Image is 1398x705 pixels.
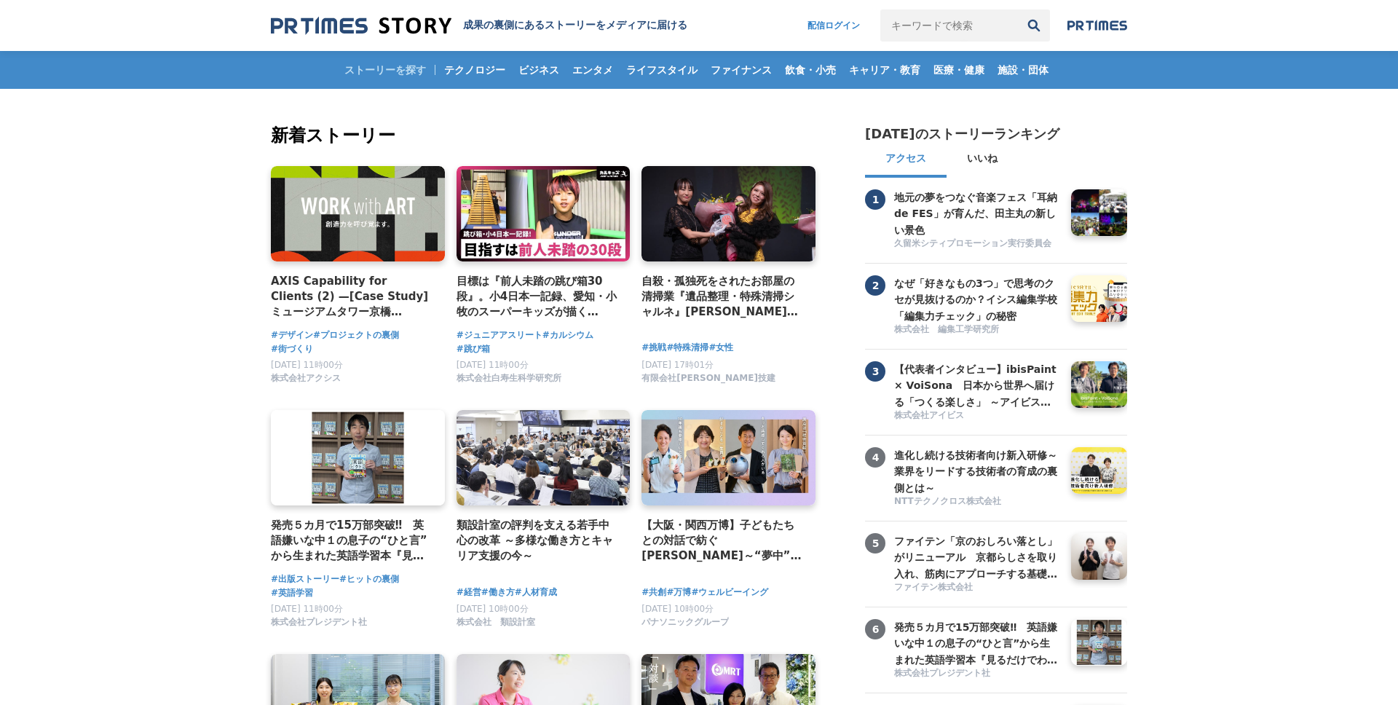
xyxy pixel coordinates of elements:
[843,51,926,89] a: キャリア・教育
[894,495,1060,509] a: NTTテクノクロス株式会社
[641,586,666,599] a: #共創
[620,63,703,76] span: ライフスタイル
[641,273,804,320] a: 自殺・孤独死をされたお部屋の清掃業『遺品整理・特殊清掃シャルネ』[PERSON_NAME]がBeauty [GEOGRAPHIC_DATA][PERSON_NAME][GEOGRAPHIC_DA...
[457,372,561,385] span: 株式会社白寿生科学研究所
[865,275,885,296] span: 2
[865,533,885,554] span: 5
[865,447,885,468] span: 4
[928,63,990,76] span: 医療・健康
[894,667,1060,681] a: 株式会社プレジデント社
[457,273,619,320] a: 目標は『前人未踏の跳び箱30段』。小4日本一記録、愛知・小牧のスーパーキッズが描く[PERSON_NAME]とは？
[779,51,842,89] a: 飲食・小売
[928,51,990,89] a: 医療・健康
[271,16,451,36] img: 成果の裏側にあるストーリーをメディアに届ける
[481,586,515,599] span: #働き方
[457,616,535,629] span: 株式会社 類設計室
[457,586,481,599] a: #経営
[880,9,1018,42] input: キーワードで検索
[271,604,343,614] span: [DATE] 11時00分
[666,341,708,355] a: #特殊清掃
[894,619,1060,666] a: 発売５カ月で15万部突破‼ 英語嫌いな中１の息子の“ひと言”から生まれた英語学習本『見るだけでわかる‼ 英語ピクト図鑑』異例ヒットの要因
[641,377,775,387] a: 有限会社[PERSON_NAME]技建
[313,328,399,342] a: #プロジェクトの裏側
[620,51,703,89] a: ライフスタイル
[865,189,885,210] span: 1
[641,341,666,355] span: #挑戦
[894,323,1060,337] a: 株式会社 編集工学研究所
[271,16,687,36] a: 成果の裏側にあるストーリーをメディアに届ける 成果の裏側にあるストーリーをメディアに届ける
[865,143,947,178] button: アクセス
[1067,20,1127,31] img: prtimes
[641,604,714,614] span: [DATE] 10時00分
[1018,9,1050,42] button: 検索
[894,189,1060,236] a: 地元の夢をつなぐ音楽フェス「耳納 de FES」が育んだ、田主丸の新しい景色
[457,360,529,370] span: [DATE] 11時00分
[271,360,343,370] span: [DATE] 11時00分
[865,361,885,382] span: 3
[513,51,565,89] a: ビジネス
[894,275,1060,324] h3: なぜ「好きなもの3つ」で思考のクセが見抜けるのか？イシス編集学校「編集力チェック」の秘密
[271,377,341,387] a: 株式会社アクシス
[894,361,1060,410] h3: 【代表者インタビュー】ibisPaint × VoiSona 日本から世界へ届ける「つくる楽しさ」 ～アイビスがテクノスピーチと挑戦する、新しい創作文化の形成～
[894,189,1060,238] h3: 地元の夢をつなぐ音楽フェス「耳納 de FES」が育んだ、田主丸の新しい景色
[894,447,1060,496] h3: 進化し続ける技術者向け新入研修～業界をリードする技術者の育成の裏側とは～
[894,581,973,594] span: ファイテン株式会社
[992,51,1054,89] a: 施設・団体
[339,572,399,586] a: #ヒットの裏側
[457,621,535,631] a: 株式会社 類設計室
[708,341,733,355] a: #女性
[894,619,1060,668] h3: 発売５カ月で15万部突破‼ 英語嫌いな中１の息子の“ひと言”から生まれた英語学習本『見るだけでわかる‼ 英語ピクト図鑑』異例ヒットの要因
[271,328,313,342] span: #デザイン
[566,51,619,89] a: エンタメ
[271,122,818,149] h2: 新着ストーリー
[666,586,691,599] a: #万博
[641,616,729,629] span: パナソニックグループ
[894,237,1051,250] span: 久留米シティプロモーション実行委員会
[894,237,1060,251] a: 久留米シティプロモーション実行委員会
[457,342,490,356] span: #跳び箱
[691,586,768,599] a: #ウェルビーイング
[513,63,565,76] span: ビジネス
[271,621,367,631] a: 株式会社プレジデント社
[457,328,542,342] a: #ジュニアアスリート
[271,517,433,564] a: 発売５カ月で15万部突破‼ 英語嫌いな中１の息子の“ひと言”から生まれた英語学習本『見るだけでわかる‼ 英語ピクト図鑑』異例ヒットの要因
[457,517,619,564] a: 類設計室の評判を支える若手中心の改革 ～多様な働き方とキャリア支援の今～
[894,533,1060,580] a: ファイテン「京のおしろい落とし」がリニューアル 京都らしさを取り入れ、筋肉にアプローチする基礎化粧品が完成
[894,533,1060,582] h3: ファイテン「京のおしろい落とし」がリニューアル 京都らしさを取り入れ、筋肉にアプローチする基礎化粧品が完成
[271,342,313,356] a: #街づくり
[271,572,339,586] span: #出版ストーリー
[894,323,999,336] span: 株式会社 編集工学研究所
[992,63,1054,76] span: 施設・団体
[793,9,874,42] a: 配信ログイン
[641,372,775,385] span: 有限会社[PERSON_NAME]技建
[438,51,511,89] a: テクノロジー
[641,517,804,564] h4: 【大阪・関西万博】子どもたちとの対話で紡ぐ[PERSON_NAME]～“夢中”の力を育む「Unlock FRプログラム」
[865,125,1059,143] h2: [DATE]のストーリーランキング
[705,51,778,89] a: ファイナンス
[271,273,433,320] a: AXIS Capability for Clients (2) —[Case Study] ミュージアムタワー京橋 「WORK with ART」
[894,409,1060,423] a: 株式会社アイビス
[515,586,557,599] a: #人材育成
[457,604,529,614] span: [DATE] 10時00分
[271,372,341,385] span: 株式会社アクシス
[641,360,714,370] span: [DATE] 17時01分
[894,581,1060,595] a: ファイテン株式会社
[641,621,729,631] a: パナソニックグループ
[542,328,593,342] a: #カルシウム
[894,361,1060,408] a: 【代表者インタビュー】ibisPaint × VoiSona 日本から世界へ届ける「つくる楽しさ」 ～アイビスがテクノスピーチと挑戦する、新しい創作文化の形成～
[865,619,885,639] span: 6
